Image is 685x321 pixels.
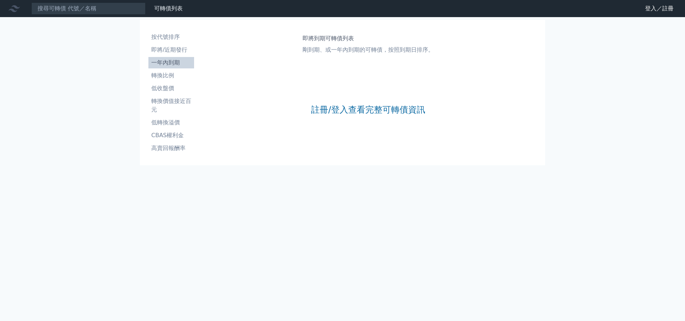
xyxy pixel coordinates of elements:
[639,3,679,14] a: 登入／註冊
[31,2,146,15] input: 搜尋可轉債 代號／名稱
[148,84,194,93] li: 低收盤價
[148,83,194,94] a: 低收盤價
[303,34,434,43] h1: 即將到期可轉債列表
[148,31,194,43] a: 按代號排序
[148,57,194,68] a: 一年內到期
[148,71,194,80] li: 轉換比例
[148,95,194,115] a: 轉換價值接近百元
[148,130,194,141] a: CBAS權利金
[148,97,194,114] li: 轉換價值接近百元
[148,144,194,152] li: 高賣回報酬率
[148,131,194,140] li: CBAS權利金
[148,70,194,81] a: 轉換比例
[148,46,194,54] li: 即將/近期發行
[148,117,194,128] a: 低轉換溢價
[148,44,194,56] a: 即將/近期發行
[154,5,183,12] a: 可轉債列表
[148,58,194,67] li: 一年內到期
[148,33,194,41] li: 按代號排序
[303,46,434,54] p: 剛到期、或一年內到期的可轉債，按照到期日排序。
[311,104,425,115] a: 註冊/登入查看完整可轉債資訊
[148,118,194,127] li: 低轉換溢價
[148,143,194,154] a: 高賣回報酬率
